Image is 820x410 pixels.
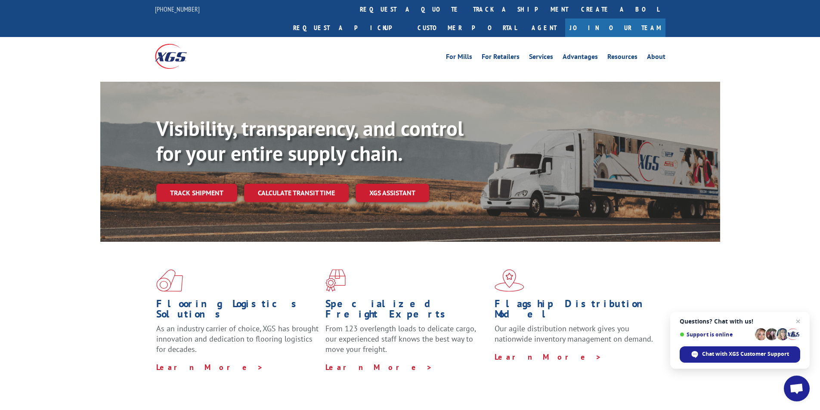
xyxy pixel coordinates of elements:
[482,53,520,63] a: For Retailers
[155,5,200,13] a: [PHONE_NUMBER]
[156,299,319,324] h1: Flooring Logistics Solutions
[411,18,523,37] a: Customer Portal
[563,53,598,63] a: Advantages
[156,184,237,202] a: Track shipment
[325,269,346,292] img: xgs-icon-focused-on-flooring-red
[647,53,665,63] a: About
[446,53,472,63] a: For Mills
[156,362,263,372] a: Learn More >
[495,299,657,324] h1: Flagship Distribution Model
[325,299,488,324] h1: Specialized Freight Experts
[495,269,524,292] img: xgs-icon-flagship-distribution-model-red
[680,346,800,363] span: Chat with XGS Customer Support
[495,352,602,362] a: Learn More >
[565,18,665,37] a: Join Our Team
[523,18,565,37] a: Agent
[784,376,810,401] a: Open chat
[325,324,488,362] p: From 123 overlength loads to delicate cargo, our experienced staff knows the best way to move you...
[680,318,800,325] span: Questions? Chat with us!
[607,53,637,63] a: Resources
[529,53,553,63] a: Services
[156,115,464,166] b: Visibility, transparency, and control for your entire supply chain.
[325,362,433,372] a: Learn More >
[495,324,653,344] span: Our agile distribution network gives you nationwide inventory management on demand.
[356,184,429,202] a: XGS ASSISTANT
[244,184,349,202] a: Calculate transit time
[156,324,319,354] span: As an industry carrier of choice, XGS has brought innovation and dedication to flooring logistics...
[702,350,789,358] span: Chat with XGS Customer Support
[287,18,411,37] a: Request a pickup
[680,331,752,338] span: Support is online
[156,269,183,292] img: xgs-icon-total-supply-chain-intelligence-red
